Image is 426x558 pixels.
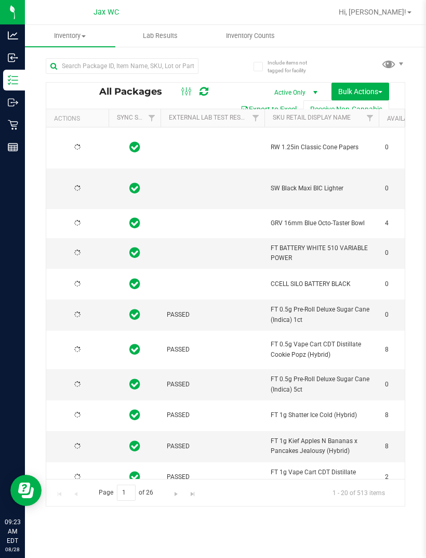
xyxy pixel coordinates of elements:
[167,472,258,482] span: PASSED
[385,218,424,228] span: 4
[385,248,424,258] span: 0
[8,30,18,41] inline-svg: Analytics
[271,374,372,394] span: FT 0.5g Pre-Roll Deluxe Sugar Cane (Indica) 5ct
[99,86,172,97] span: All Packages
[362,109,379,127] a: Filter
[385,142,424,152] span: 0
[271,243,372,263] span: FT BATTERY WHITE 510 VARIABLE POWER
[94,8,119,17] span: Jax WC
[271,279,372,289] span: CCELL SILO BATTERY BLACK
[10,475,42,506] iframe: Resource center
[271,218,372,228] span: GRV 16mm Blue Octo-Taster Bowl
[8,75,18,85] inline-svg: Inventory
[234,100,303,118] button: Export to Excel
[129,377,140,392] span: In Sync
[331,83,389,100] button: Bulk Actions
[129,245,140,260] span: In Sync
[169,114,250,121] a: External Lab Test Result
[5,517,20,546] p: 09:23 AM EDT
[129,277,140,291] span: In Sync
[129,439,140,453] span: In Sync
[385,380,424,390] span: 0
[167,380,258,390] span: PASSED
[8,53,18,63] inline-svg: Inbound
[303,100,389,118] button: Receive Non-Cannabis
[271,305,372,325] span: FT 0.5g Pre-Roll Deluxe Sugar Cane (Indica) 1ct
[8,120,18,130] inline-svg: Retail
[324,485,393,500] span: 1 - 20 of 513 items
[8,142,18,152] inline-svg: Reports
[387,115,418,122] a: Available
[268,59,319,74] span: Include items not tagged for facility
[385,410,424,420] span: 8
[271,184,372,193] span: SW Black Maxi BIC Lighter
[273,114,351,121] a: Sku Retail Display Name
[117,114,157,121] a: Sync Status
[25,31,115,41] span: Inventory
[129,181,140,196] span: In Sync
[338,87,382,96] span: Bulk Actions
[167,310,258,320] span: PASSED
[385,184,424,193] span: 0
[212,31,289,41] span: Inventory Counts
[167,410,258,420] span: PASSED
[117,485,136,501] input: 1
[271,142,372,152] span: RW 1.25in Classic Cone Papers
[167,345,258,355] span: PASSED
[129,140,140,154] span: In Sync
[143,109,161,127] a: Filter
[129,216,140,230] span: In Sync
[271,340,372,359] span: FT 0.5g Vape Cart CDT Distillate Cookie Popz (Hybrid)
[169,485,184,499] a: Go to the next page
[25,25,115,47] a: Inventory
[185,485,200,499] a: Go to the last page
[385,279,424,289] span: 0
[129,307,140,322] span: In Sync
[385,442,424,451] span: 8
[271,468,372,487] span: FT 1g Vape Cart CDT Distillate Sugar Rush (Hybrid-Sativa)
[339,8,406,16] span: Hi, [PERSON_NAME]!
[205,25,296,47] a: Inventory Counts
[8,97,18,108] inline-svg: Outbound
[385,310,424,320] span: 0
[5,546,20,553] p: 08/28
[271,410,372,420] span: FT 1g Shatter Ice Cold (Hybrid)
[46,58,198,74] input: Search Package ID, Item Name, SKU, Lot or Part Number...
[129,408,140,422] span: In Sync
[129,470,140,484] span: In Sync
[167,442,258,451] span: PASSED
[271,436,372,456] span: FT 1g Kief Apples N Bananas x Pancakes Jealousy (Hybrid)
[54,115,104,122] div: Actions
[129,31,192,41] span: Lab Results
[129,342,140,357] span: In Sync
[385,472,424,482] span: 2
[90,485,162,501] span: Page of 26
[247,109,264,127] a: Filter
[115,25,206,47] a: Lab Results
[385,345,424,355] span: 8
